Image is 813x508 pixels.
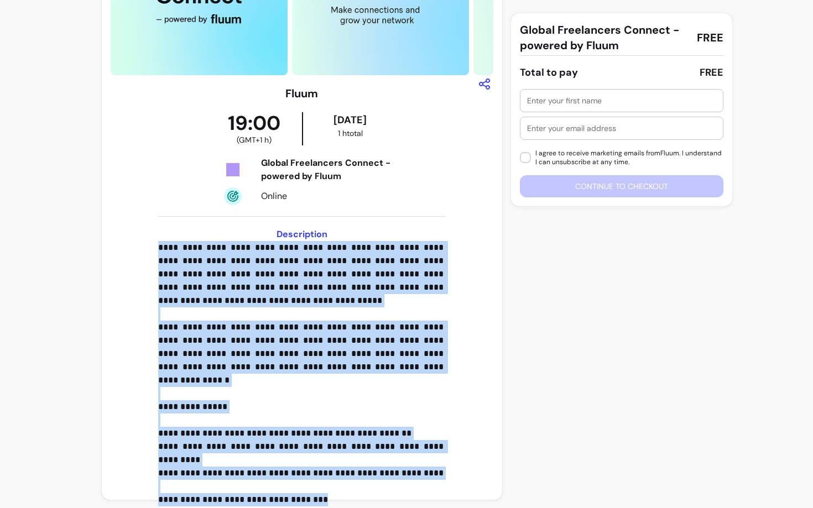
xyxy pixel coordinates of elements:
span: Global Freelancers Connect - powered by Fluum [520,22,688,53]
h3: Fluum [285,86,318,101]
div: 19:00 [206,112,302,145]
img: Tickets Icon [224,161,242,179]
span: FREE [697,30,723,45]
div: Global Freelancers Connect - powered by Fluum [261,156,395,183]
div: 1 h total [305,128,395,139]
div: [DATE] [305,112,395,128]
input: Enter your email address [527,123,716,134]
div: Total to pay [520,65,578,80]
div: FREE [700,65,723,80]
h3: Description [158,228,445,241]
input: Enter your first name [527,95,716,106]
div: Online [261,190,395,203]
span: ( GMT+1 h ) [237,134,272,145]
